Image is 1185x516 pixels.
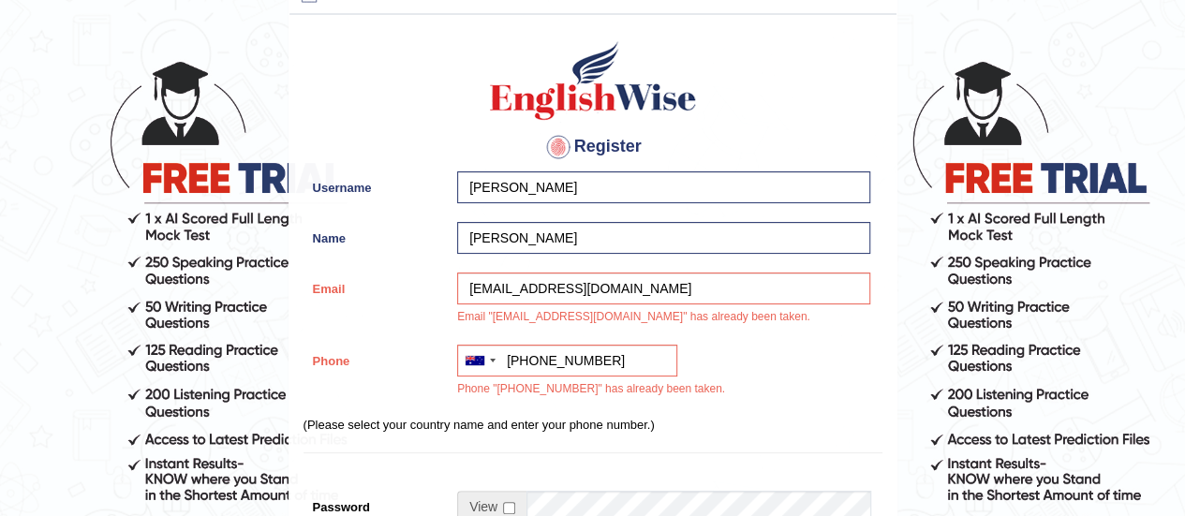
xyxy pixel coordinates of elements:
img: Logo of English Wise create a new account for intelligent practice with AI [486,38,700,123]
label: Email [304,273,449,298]
div: Australia: +61 [458,346,501,376]
label: Name [304,222,449,247]
h4: Register [304,132,882,162]
label: Password [304,491,449,516]
label: Username [304,171,449,197]
input: +61 412 345 678 [457,345,677,376]
label: Phone [304,345,449,370]
input: Show/Hide Password [503,502,515,514]
p: (Please select your country name and enter your phone number.) [304,416,882,434]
